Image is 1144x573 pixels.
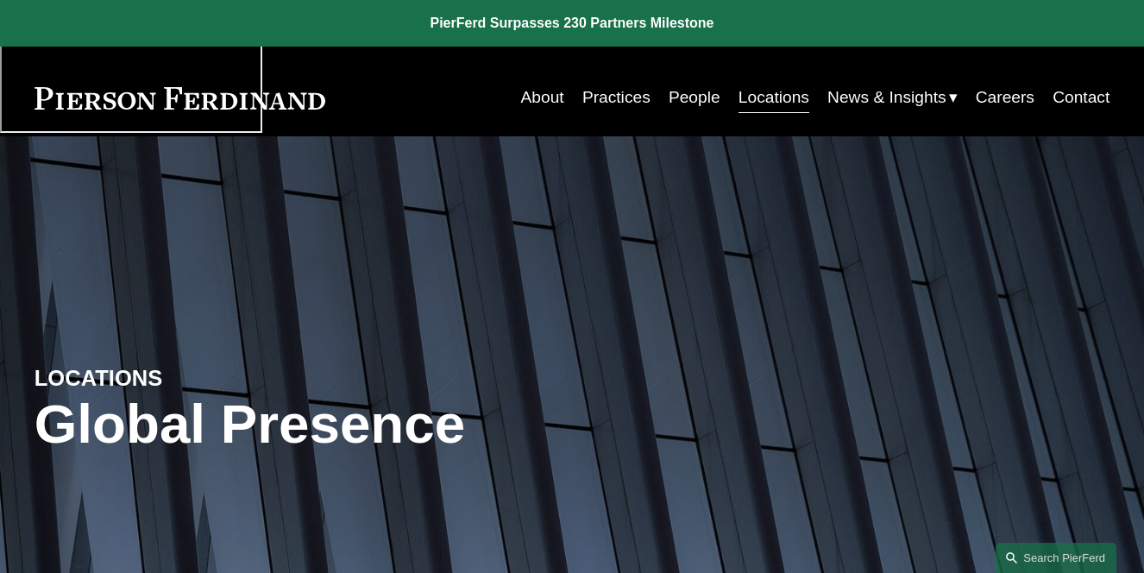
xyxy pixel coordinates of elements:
[996,543,1116,573] a: Search this site
[35,393,751,456] h1: Global Presence
[1053,81,1109,114] a: Contact
[521,81,564,114] a: About
[669,81,720,114] a: People
[827,81,957,114] a: folder dropdown
[827,83,946,113] span: News & Insights
[976,81,1034,114] a: Careers
[739,81,809,114] a: Locations
[35,364,304,392] h4: LOCATIONS
[582,81,651,114] a: Practices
